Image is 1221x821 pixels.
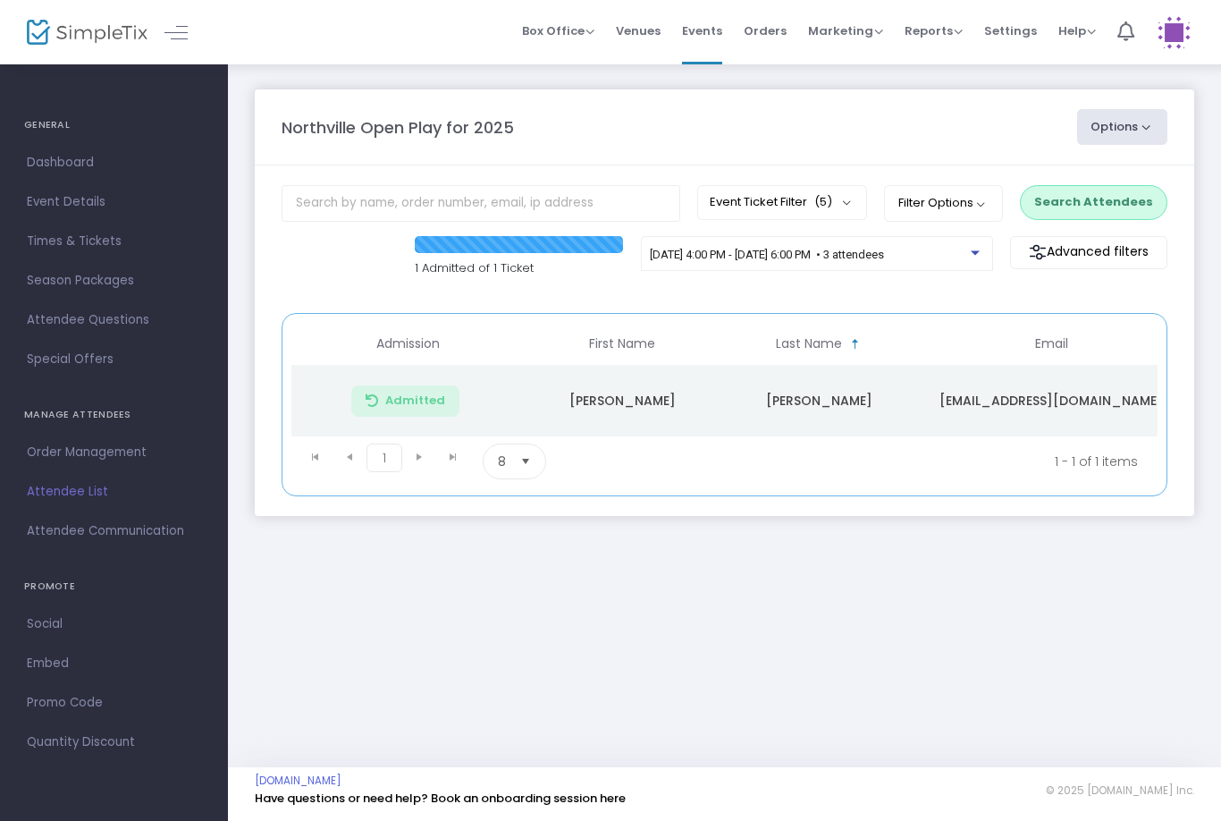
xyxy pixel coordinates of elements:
[848,337,863,351] span: Sortable
[27,190,201,214] span: Event Details
[1046,783,1194,798] span: © 2025 [DOMAIN_NAME] Inc.
[720,365,917,436] td: [PERSON_NAME]
[917,365,1185,436] td: [EMAIL_ADDRESS][DOMAIN_NAME]
[27,613,201,636] span: Social
[697,185,867,219] button: Event Ticket Filter(5)
[366,444,402,472] span: Page 1
[723,444,1138,479] kendo-pager-info: 1 - 1 of 1 items
[415,259,623,277] p: 1 Admitted of 1 Ticket
[27,441,201,464] span: Order Management
[282,185,680,222] input: Search by name, order number, email, ip address
[884,185,1003,221] button: Filter Options
[27,520,201,543] span: Attendee Communication
[351,385,459,417] button: Admitted
[255,790,626,807] a: Have questions or need help? Book an onboarding session here
[27,652,201,675] span: Embed
[905,22,963,39] span: Reports
[24,569,204,605] h4: PROMOTE
[24,397,204,433] h4: MANAGE ATTENDEES
[682,8,722,54] span: Events
[27,691,201,715] span: Promo Code
[27,348,201,371] span: Special Offers
[616,8,661,54] span: Venues
[27,480,201,504] span: Attendee List
[282,115,514,140] m-panel-title: Northville Open Play for 2025
[27,731,201,754] span: Quantity Discount
[255,774,341,788] a: [DOMAIN_NAME]
[814,195,832,209] span: (5)
[524,365,720,436] td: [PERSON_NAME]
[808,22,883,39] span: Marketing
[513,444,538,478] button: Select
[376,336,440,351] span: Admission
[522,22,594,39] span: Box Office
[27,230,201,253] span: Times & Tickets
[589,336,655,351] span: First Name
[27,151,201,174] span: Dashboard
[1010,236,1167,269] m-button: Advanced filters
[1020,185,1167,219] button: Search Attendees
[1077,109,1168,145] button: Options
[1029,243,1047,261] img: filter
[1035,336,1068,351] span: Email
[24,107,204,143] h4: GENERAL
[27,269,201,292] span: Season Packages
[650,248,884,261] span: [DATE] 4:00 PM - [DATE] 6:00 PM • 3 attendees
[291,323,1158,436] div: Data table
[744,8,787,54] span: Orders
[984,8,1037,54] span: Settings
[1058,22,1096,39] span: Help
[27,309,201,332] span: Attendee Questions
[498,453,506,470] span: 8
[385,394,445,408] span: Admitted
[776,336,842,351] span: Last Name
